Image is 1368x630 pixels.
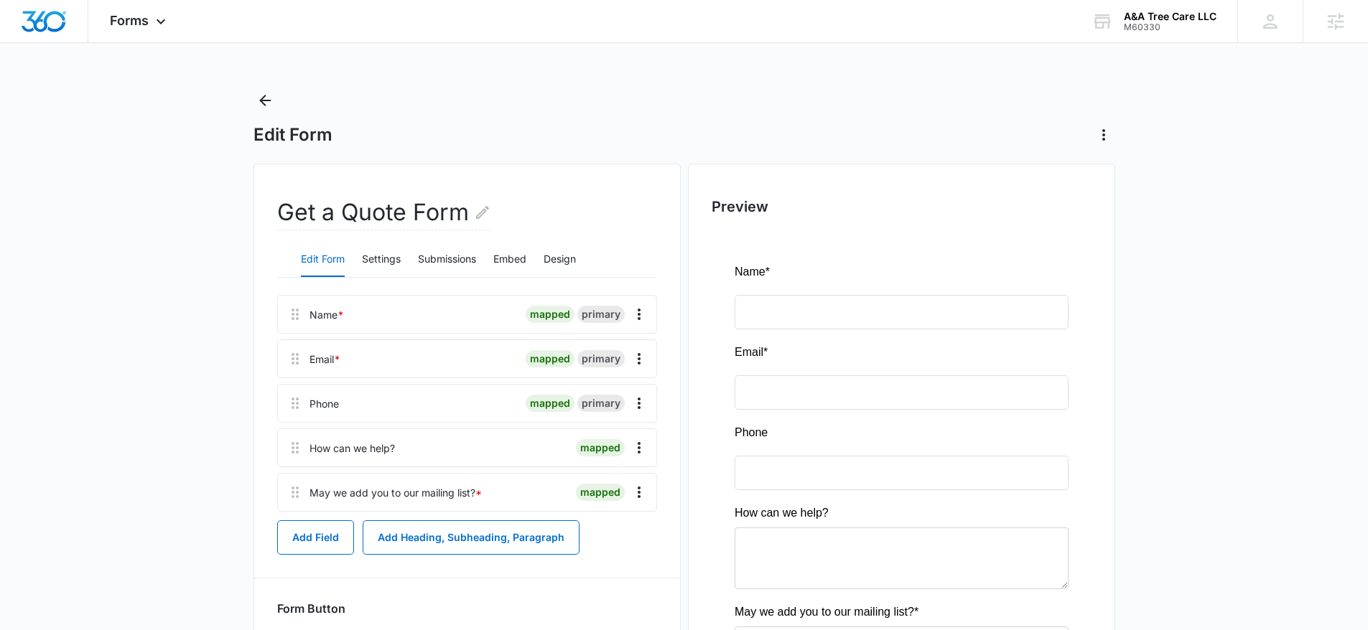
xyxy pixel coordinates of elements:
[628,481,651,504] button: Overflow Menu
[577,395,625,412] div: primary
[493,243,526,277] button: Embed
[310,352,340,367] div: Email
[712,196,1092,217] h2: Preview
[9,426,45,438] span: Submit
[277,601,345,616] h3: Form Button
[474,195,491,230] button: Edit Form Name
[277,520,354,555] button: Add Field
[628,347,651,370] button: Overflow Menu
[301,243,345,277] button: Edit Form
[576,439,625,456] div: mapped
[363,520,580,555] button: Add Heading, Subheading, Paragraph
[277,195,491,230] h2: Get a Quote Form
[253,89,276,112] button: Back
[577,306,625,323] div: primary
[310,307,344,322] div: Name
[526,395,574,412] div: mapped
[362,243,401,277] button: Settings
[526,350,574,367] div: mapped
[628,436,651,459] button: Overflow Menu
[628,392,651,415] button: Overflow Menu
[310,441,395,456] div: How can we help?
[526,306,574,323] div: mapped
[110,13,149,28] span: Forms
[253,124,332,146] h1: Edit Form
[628,303,651,326] button: Overflow Menu
[576,484,625,501] div: mapped
[310,396,339,411] div: Phone
[544,243,576,277] button: Design
[1124,22,1216,32] div: account id
[577,350,625,367] div: primary
[1092,123,1115,146] button: Actions
[1124,11,1216,22] div: account name
[418,243,476,277] button: Submissions
[310,485,482,500] div: May we add you to our mailing list?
